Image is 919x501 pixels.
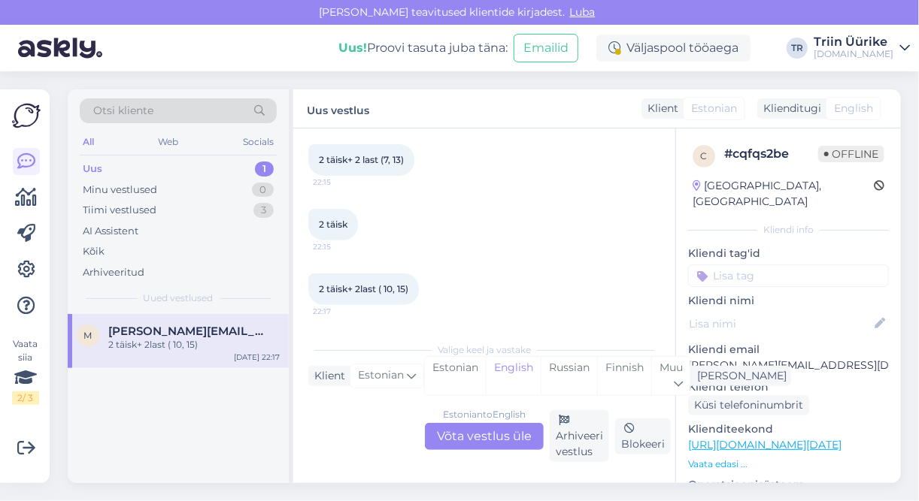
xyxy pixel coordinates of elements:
[596,35,751,62] div: Väljaspool tööaega
[688,395,809,415] div: Küsi telefoninumbrit
[688,246,889,261] p: Kliendi tag'id
[688,264,889,287] input: Lisa tag
[425,357,486,395] div: Estonian
[688,379,889,395] p: Kliendi telefon
[818,146,884,162] span: Offline
[691,101,737,116] span: Estonian
[566,5,600,19] span: Luba
[541,357,597,395] div: Russian
[757,101,821,116] div: Klienditugi
[255,161,274,177] div: 1
[641,101,678,116] div: Klient
[688,438,842,451] a: [URL][DOMAIN_NAME][DATE]
[156,132,182,152] div: Web
[486,357,541,395] div: English
[688,342,889,358] p: Kliendi email
[313,241,369,252] span: 22:15
[688,477,889,493] p: Operatsioonisüsteem
[338,39,508,57] div: Proovi tasuta juba täna:
[688,358,889,373] p: [PERSON_NAME][EMAIL_ADDRESS][DOMAIN_NAME]
[93,103,153,119] span: Otsi kliente
[80,132,97,152] div: All
[83,224,138,239] div: AI Assistent
[313,177,369,188] span: 22:15
[308,343,660,357] div: Valige keel ja vastake
[688,223,889,237] div: Kliendi info
[307,98,369,119] label: Uus vestlus
[83,203,156,218] div: Tiimi vestlused
[319,283,408,294] span: 2 täisk+ 2last ( 10, 15)
[689,315,872,332] input: Lisa nimi
[425,423,544,450] div: Võta vestlus üle
[443,408,526,421] div: Estonian to English
[252,183,274,198] div: 0
[144,291,214,305] span: Uued vestlused
[83,183,157,198] div: Minu vestlused
[308,368,345,384] div: Klient
[688,421,889,437] p: Klienditeekond
[615,418,671,454] div: Blokeeri
[814,48,893,60] div: [DOMAIN_NAME]
[12,101,41,130] img: Askly Logo
[83,161,102,177] div: Uus
[108,324,265,338] span: marisadler@hotmail.com
[108,338,280,352] div: 2 täisk+ 2last ( 10, 15)
[834,101,873,116] span: English
[84,330,93,341] span: m
[814,36,910,60] a: Triin Üürike[DOMAIN_NAME]
[814,36,893,48] div: Triin Üürike
[724,145,818,163] div: # cqfqs2be
[319,154,404,165] span: 2 täisk+ 2 last (7, 13)
[514,34,578,62] button: Emailid
[253,203,274,218] div: 3
[83,244,105,259] div: Kõik
[338,41,367,55] b: Uus!
[688,293,889,309] p: Kliendi nimi
[691,368,787,384] div: [PERSON_NAME]
[358,367,404,384] span: Estonian
[240,132,277,152] div: Socials
[319,219,347,230] span: 2 täisk
[12,337,39,405] div: Vaata siia
[550,410,609,462] div: Arhiveeri vestlus
[597,357,651,395] div: Finnish
[701,150,708,161] span: c
[693,178,874,210] div: [GEOGRAPHIC_DATA], [GEOGRAPHIC_DATA]
[787,38,808,59] div: TR
[660,361,683,374] span: Muu
[83,265,144,280] div: Arhiveeritud
[234,352,280,363] div: [DATE] 22:17
[12,391,39,405] div: 2 / 3
[313,306,369,317] span: 22:17
[688,457,889,471] p: Vaata edasi ...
